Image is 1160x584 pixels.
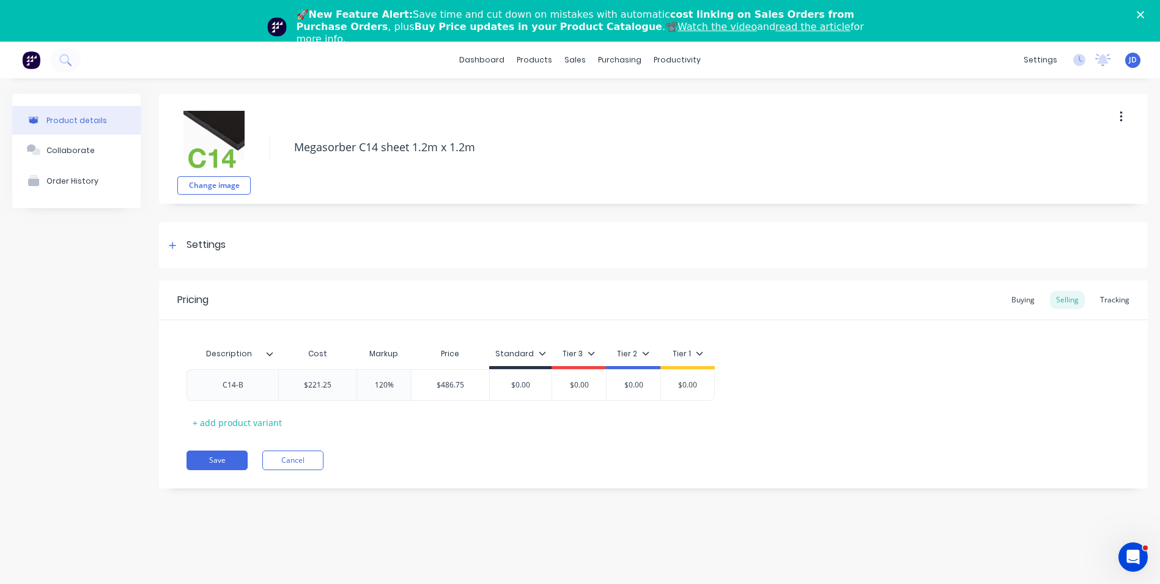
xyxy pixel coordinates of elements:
[453,51,511,69] a: dashboard
[46,146,95,155] div: Collaborate
[1118,542,1148,572] iframe: Intercom live chat
[411,342,489,366] div: Price
[183,109,245,170] img: file
[648,51,707,69] div: productivity
[356,342,411,366] div: Markup
[177,176,251,195] button: Change image
[177,103,251,195] div: fileChange image
[1050,291,1085,309] div: Selling
[1129,54,1137,66] span: JD
[412,370,489,400] div: $486.75
[187,342,278,366] div: Description
[549,370,610,400] div: $0.00
[617,348,649,359] div: Tier 2
[563,348,595,359] div: Tier 3
[678,21,757,32] a: Watch the video
[297,9,874,45] div: 🚀 Save time and cut down on mistakes with automatic , plus .📽️ and for more info.
[288,133,1050,162] textarea: Megasorber C14 sheet 1.2m x 1.2m
[558,51,592,69] div: sales
[1137,11,1149,18] div: Close
[1094,291,1136,309] div: Tracking
[12,135,141,165] button: Collaborate
[415,21,662,32] b: Buy Price updates in your Product Catalogue
[511,51,558,69] div: products
[657,370,719,400] div: $0.00
[309,9,413,20] b: New Feature Alert:
[187,238,226,253] div: Settings
[202,377,264,393] div: C14-B
[673,348,703,359] div: Tier 1
[279,370,356,400] div: $221.25
[187,369,715,401] div: C14-B$221.25120%$486.75$0.00$0.00$0.00$0.00
[1018,51,1063,69] div: settings
[46,176,98,185] div: Order History
[278,342,356,366] div: Cost
[12,165,141,196] button: Order History
[495,348,546,359] div: Standard
[46,116,107,125] div: Product details
[12,106,141,135] button: Product details
[187,413,288,432] div: + add product variant
[187,339,271,369] div: Description
[1005,291,1041,309] div: Buying
[297,9,854,32] b: cost linking on Sales Orders from Purchase Orders
[592,51,648,69] div: purchasing
[187,451,248,470] button: Save
[603,370,664,400] div: $0.00
[267,17,287,37] img: Profile image for Team
[22,51,40,69] img: Factory
[353,370,415,400] div: 120%
[177,293,209,307] div: Pricing
[262,451,323,470] button: Cancel
[775,21,851,32] a: read the article
[490,370,552,400] div: $0.00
